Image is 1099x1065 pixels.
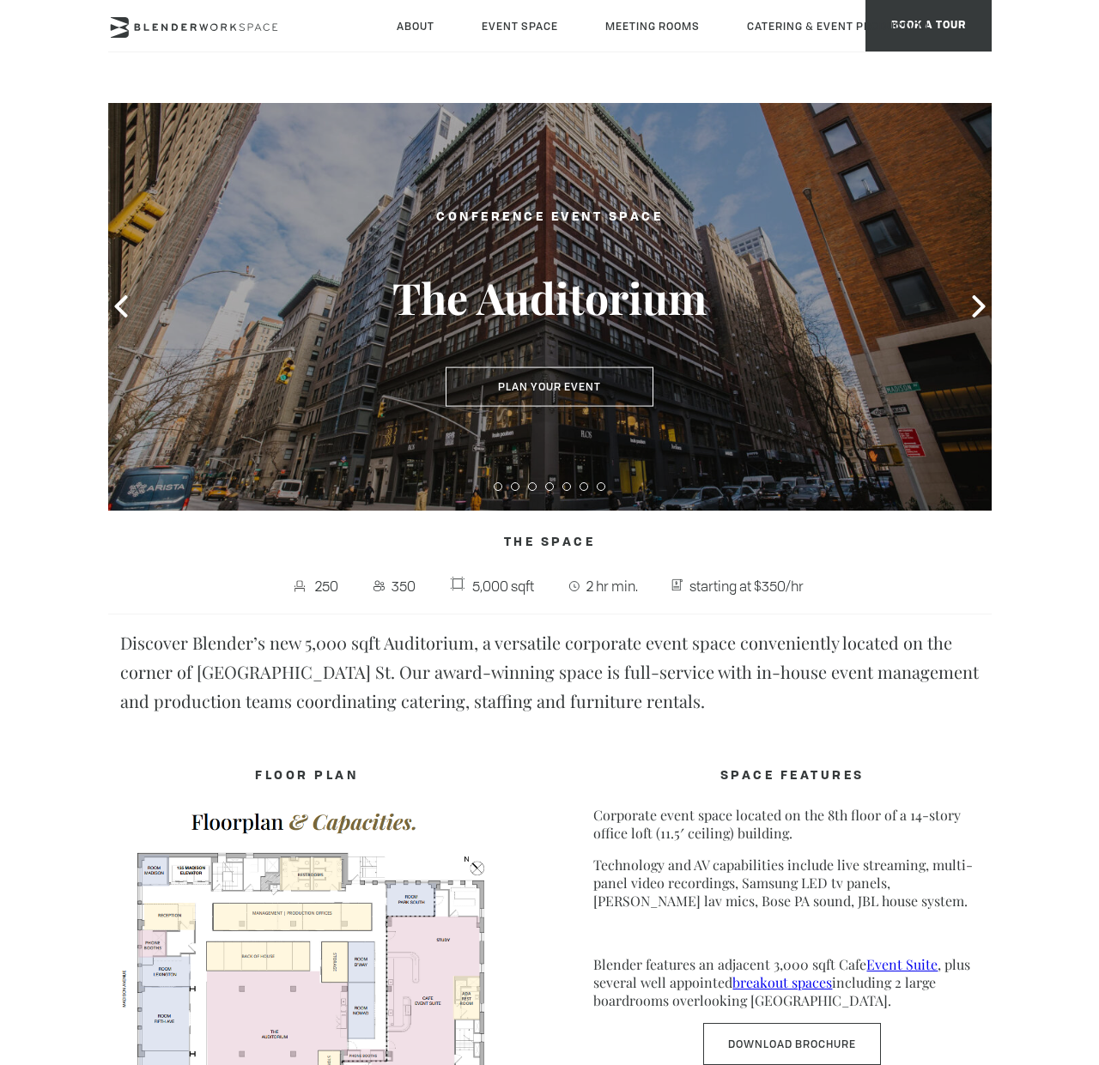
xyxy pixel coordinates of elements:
[311,572,343,600] span: 250
[352,271,747,324] h3: The Auditorium
[582,572,642,600] span: 2 hr min.
[593,955,991,1009] p: Blender features an adjacent 3,000 sqft Cafe , plus several well appointed including 2 large boar...
[703,1023,881,1065] a: Download Brochure
[446,367,653,407] button: Plan Your Event
[108,526,992,559] h4: The Space
[685,572,808,600] span: starting at $350/hr
[866,955,938,973] a: Event Suite
[108,759,506,792] h4: FLOOR PLAN
[468,572,538,600] span: 5,000 sqft
[593,856,991,910] p: Technology and AV capabilities include live streaming, multi-panel video recordings, Samsung LED ...
[352,207,747,228] h2: Conference Event Space
[120,628,979,716] p: Discover Blender’s new 5,000 sqft Auditorium, a versatile corporate event space conveniently loca...
[388,572,421,600] span: 350
[732,973,832,991] a: breakout spaces
[593,759,991,792] h4: SPACE FEATURES
[593,806,991,842] p: Corporate event space located on the 8th floor of a 14-story office loft (11.5′ ceiling) building.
